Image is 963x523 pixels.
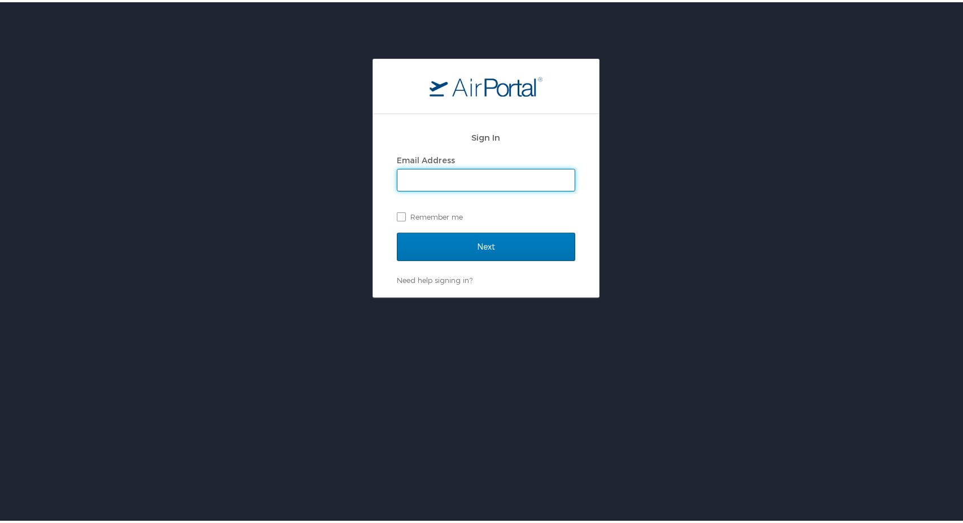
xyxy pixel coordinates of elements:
img: logo [430,74,542,94]
h2: Sign In [397,129,575,142]
label: Remember me [397,206,575,223]
a: Need help signing in? [397,273,472,282]
input: Next [397,230,575,259]
label: Email Address [397,153,455,163]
